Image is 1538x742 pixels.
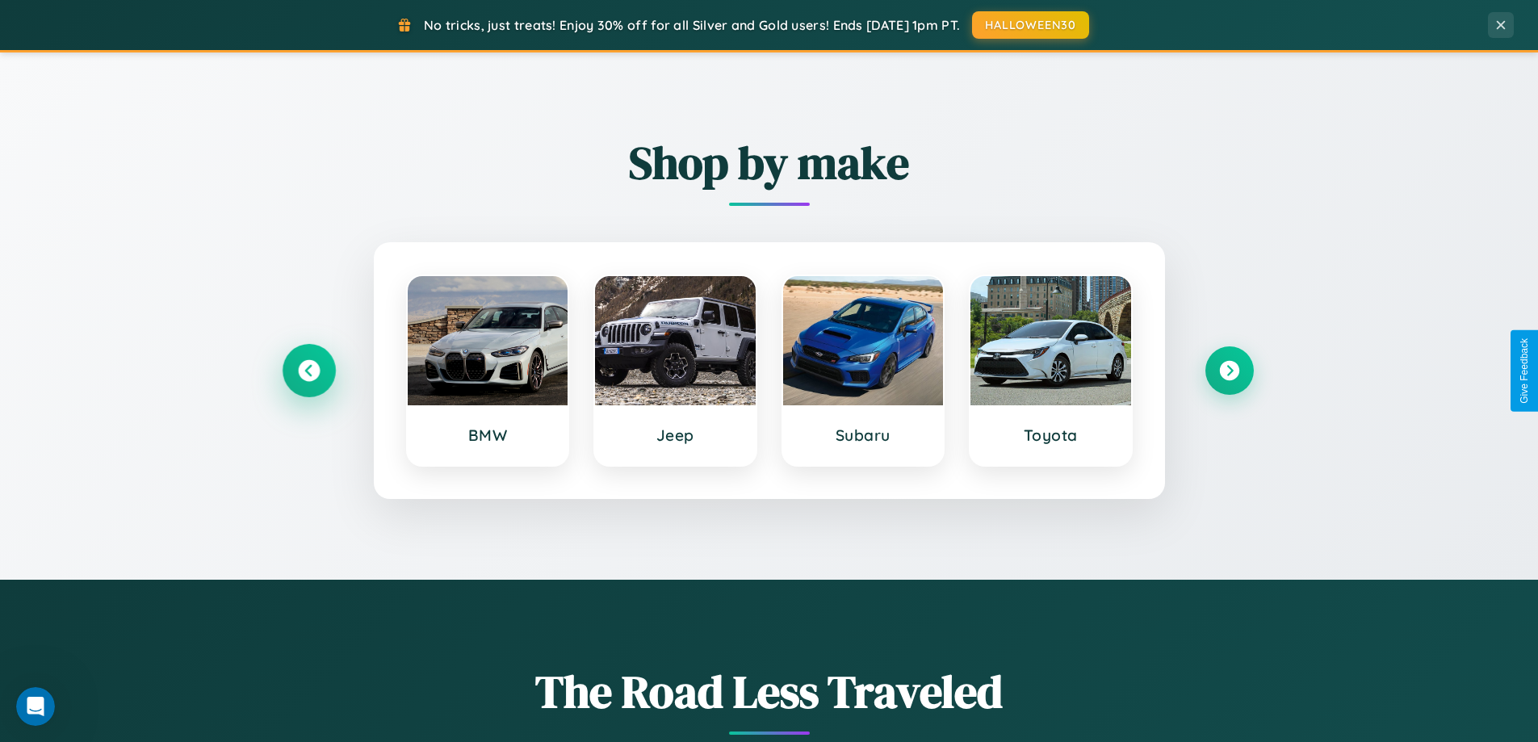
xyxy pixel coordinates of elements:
[424,425,552,445] h3: BMW
[285,660,1254,723] h1: The Road Less Traveled
[987,425,1115,445] h3: Toyota
[285,132,1254,194] h2: Shop by make
[16,687,55,726] iframe: Intercom live chat
[1519,338,1530,404] div: Give Feedback
[611,425,740,445] h3: Jeep
[424,17,960,33] span: No tricks, just treats! Enjoy 30% off for all Silver and Gold users! Ends [DATE] 1pm PT.
[972,11,1089,39] button: HALLOWEEN30
[799,425,928,445] h3: Subaru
